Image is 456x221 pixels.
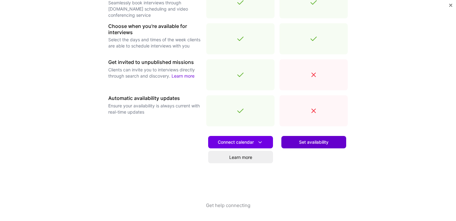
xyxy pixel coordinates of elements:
p: Clients can invite you to interviews directly through search and discovery. [108,67,201,79]
button: Set availability [281,136,346,148]
p: Select the days and times of the week clients are able to schedule interviews with you [108,37,201,49]
h3: Get invited to unpublished missions [108,59,201,65]
span: Connect calendar [218,139,263,146]
span: Set availability [299,139,329,145]
h3: Choose when you're available for interviews [108,23,201,35]
button: Connect calendar [208,136,273,148]
h3: Automatic availability updates [108,95,201,101]
button: Close [449,4,452,10]
a: Learn more [172,73,194,79]
i: icon DownArrowWhite [257,139,263,146]
p: Ensure your availability is always current with real-time updates [108,103,201,115]
a: Learn more [208,151,273,163]
button: Get help connecting [206,202,250,221]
